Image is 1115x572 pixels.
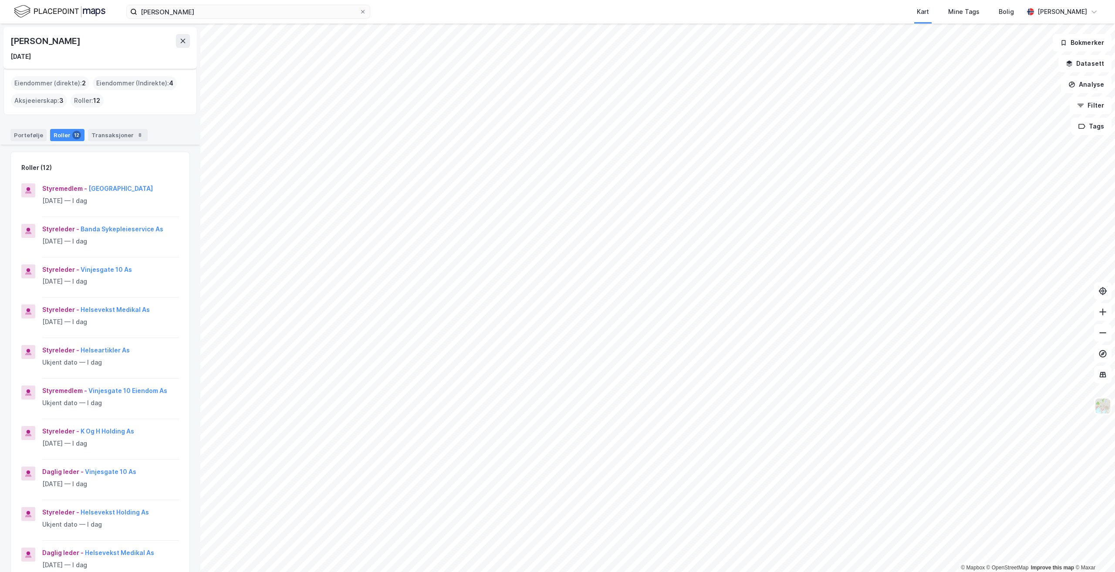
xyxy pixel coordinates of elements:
div: [DATE] — I dag [42,438,179,449]
div: Ukjent dato — I dag [42,519,179,530]
img: Z [1095,398,1111,414]
div: Roller : [71,94,104,108]
a: Mapbox [961,565,985,571]
div: [DATE] — I dag [42,276,179,287]
button: Analyse [1061,76,1112,93]
div: Transaksjoner [88,129,148,141]
div: Eiendommer (Indirekte) : [93,76,177,90]
div: [DATE] — I dag [42,236,179,247]
input: Søk på adresse, matrikkel, gårdeiere, leietakere eller personer [137,5,359,18]
div: [DATE] — I dag [42,479,179,489]
div: Roller (12) [21,162,52,173]
div: Ukjent dato — I dag [42,398,179,408]
a: Improve this map [1031,565,1074,571]
button: Filter [1070,97,1112,114]
div: Bolig [999,7,1014,17]
a: OpenStreetMap [987,565,1029,571]
span: 4 [169,78,173,88]
img: logo.f888ab2527a4732fd821a326f86c7f29.svg [14,4,105,19]
div: [DATE] — I dag [42,317,179,327]
div: Aksjeeierskap : [11,94,67,108]
div: Roller [50,129,84,141]
div: Ukjent dato — I dag [42,357,179,368]
span: 12 [93,95,100,106]
button: Bokmerker [1053,34,1112,51]
div: 12 [72,131,81,139]
div: [DATE] [10,51,31,62]
span: 3 [59,95,64,106]
button: Datasett [1058,55,1112,72]
div: Eiendommer (direkte) : [11,76,89,90]
div: [PERSON_NAME] [10,34,82,48]
div: Portefølje [10,129,47,141]
div: Kontrollprogram for chat [1071,530,1115,572]
div: [DATE] — I dag [42,196,179,206]
div: [DATE] — I dag [42,560,179,570]
div: [PERSON_NAME] [1037,7,1087,17]
span: 2 [82,78,86,88]
div: 8 [135,131,144,139]
div: Mine Tags [948,7,980,17]
iframe: Chat Widget [1071,530,1115,572]
div: Kart [917,7,929,17]
button: Tags [1071,118,1112,135]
